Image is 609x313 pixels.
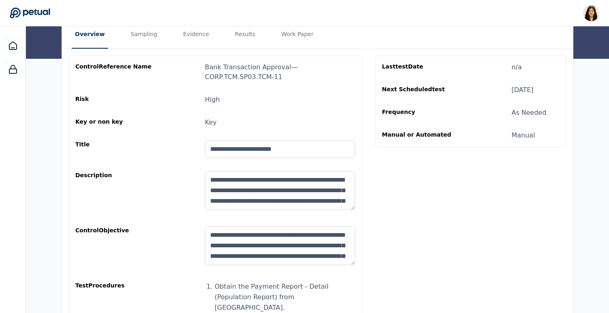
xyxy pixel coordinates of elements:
div: Next Scheduled test [382,85,460,95]
div: Frequency [382,108,460,118]
div: Bank Transaction Approval — CORP.TCM.SP03.TCM-11 [205,62,355,82]
a: SOC [3,60,23,79]
div: Last test Date [382,62,460,72]
nav: Tabs [62,20,573,49]
div: Manual or Automated [382,131,460,140]
div: Description [75,171,153,213]
div: Key [205,118,217,127]
div: n/a [511,62,522,72]
div: As Needed [511,108,546,118]
div: [DATE] [511,85,533,95]
div: control Reference Name [75,62,153,82]
a: Dashboard [3,36,23,56]
li: Obtain the Payment Report - Detail (Population Report) from [GEOGRAPHIC_DATA]. [215,281,355,313]
div: High [205,95,220,105]
div: control Objective [75,226,153,268]
div: Key or non key [75,118,153,127]
button: Overview [72,20,108,49]
button: Sampling [128,20,161,49]
img: Renee Park [583,5,599,21]
div: Risk [75,95,153,105]
a: Go to Dashboard [10,7,50,19]
button: Evidence [180,20,212,49]
div: Manual [511,131,535,140]
div: Title [75,140,153,158]
button: Work Paper [278,20,317,49]
button: Results [232,20,259,49]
